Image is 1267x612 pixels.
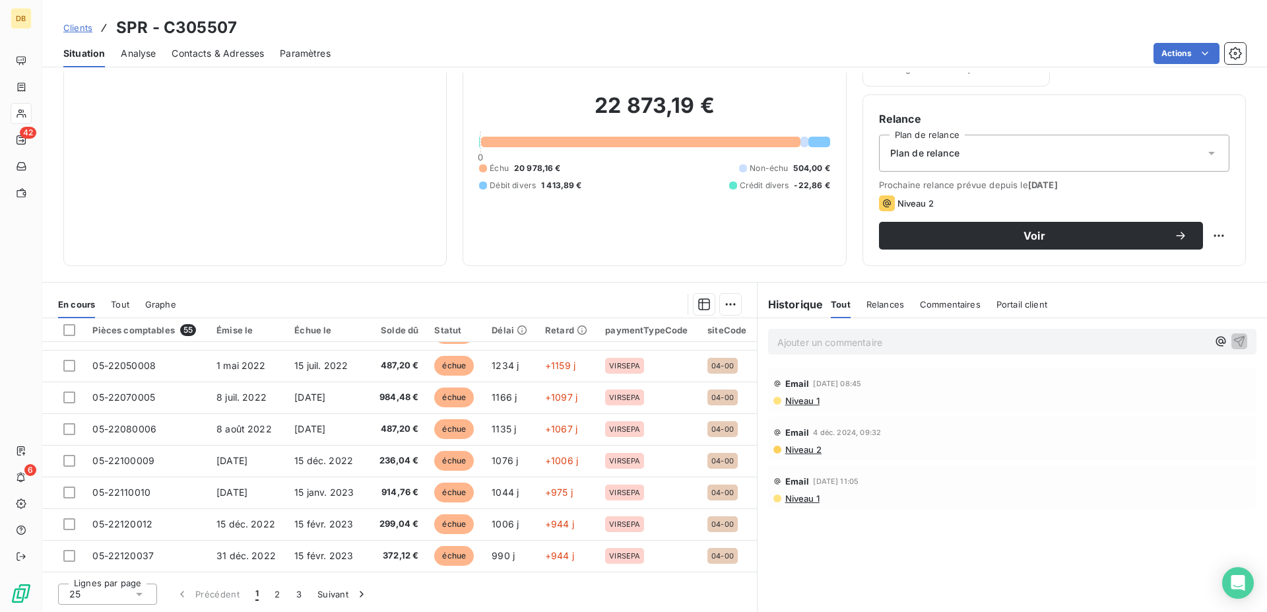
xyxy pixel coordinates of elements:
[750,162,788,174] span: Non-échu
[1153,43,1219,64] button: Actions
[740,180,789,191] span: Crédit divers
[492,391,517,403] span: 1166 j
[309,580,376,608] button: Suivant
[69,588,81,601] span: 25
[492,360,519,371] span: 1234 j
[609,489,640,496] span: VIRSEPA
[813,428,881,436] span: 4 déc. 2024, 09:32
[92,423,156,434] span: 05-22080006
[784,444,822,455] span: Niveau 2
[890,147,959,160] span: Plan de relance
[813,380,861,388] span: [DATE] 08:45
[216,325,278,335] div: Émise le
[288,580,309,608] button: 3
[545,487,573,498] span: +975 j
[63,21,92,34] a: Clients
[145,299,176,310] span: Graphe
[793,162,829,174] span: 504,00 €
[63,47,105,60] span: Situation
[434,325,476,335] div: Statut
[879,180,1229,190] span: Prochaine relance prévue depuis le
[216,487,247,498] span: [DATE]
[374,325,418,335] div: Solde dû
[434,419,474,439] span: échue
[294,423,325,434] span: [DATE]
[711,362,734,370] span: 04-00
[711,489,734,496] span: 04-00
[492,325,529,335] div: Délai
[545,518,574,529] span: +944 j
[758,296,824,312] h6: Historique
[58,299,95,310] span: En cours
[294,391,325,403] span: [DATE]
[374,454,418,467] span: 236,04 €
[996,299,1047,310] span: Portail client
[478,152,483,162] span: 0
[545,455,578,466] span: +1006 j
[711,457,734,465] span: 04-00
[609,393,640,401] span: VIRSEPA
[434,483,474,502] span: échue
[1222,567,1254,599] div: Open Intercom Messenger
[609,362,640,370] span: VIRSEPA
[545,360,575,371] span: +1159 j
[374,486,418,499] span: 914,76 €
[609,520,640,528] span: VIRSEPA
[63,22,92,33] span: Clients
[897,198,934,209] span: Niveau 2
[247,580,267,608] button: 1
[111,299,129,310] span: Tout
[545,325,589,335] div: Retard
[216,455,247,466] span: [DATE]
[609,552,640,560] span: VIRSEPA
[794,180,829,191] span: -22,86 €
[294,518,353,529] span: 15 févr. 2023
[11,583,32,604] img: Logo LeanPay
[492,455,518,466] span: 1076 j
[374,391,418,404] span: 984,48 €
[785,427,810,438] span: Email
[11,8,32,29] div: DB
[92,455,154,466] span: 05-22100009
[24,464,36,476] span: 6
[541,180,582,191] span: 1 413,89 €
[216,550,276,561] span: 31 déc. 2022
[92,391,155,403] span: 05-22070005
[605,325,692,335] div: paymentTypeCode
[490,180,536,191] span: Débit divers
[492,518,519,529] span: 1006 j
[711,425,734,433] span: 04-00
[121,47,156,60] span: Analyse
[374,549,418,562] span: 372,12 €
[374,518,418,531] span: 299,04 €
[609,425,640,433] span: VIRSEPA
[813,477,859,485] span: [DATE] 11:05
[920,299,981,310] span: Commentaires
[784,493,820,504] span: Niveau 1
[92,360,156,371] span: 05-22050008
[294,550,353,561] span: 15 févr. 2023
[490,162,509,174] span: Échu
[294,487,354,498] span: 15 janv. 2023
[168,580,247,608] button: Précédent
[92,518,152,529] span: 05-22120012
[92,550,154,561] span: 05-22120037
[216,360,266,371] span: 1 mai 2022
[216,518,275,529] span: 15 déc. 2022
[545,391,577,403] span: +1097 j
[609,457,640,465] span: VIRSEPA
[879,222,1203,250] button: Voir
[831,299,851,310] span: Tout
[216,391,267,403] span: 8 juil. 2022
[374,359,418,372] span: 487,20 €
[255,588,259,601] span: 1
[280,47,331,60] span: Paramètres
[172,47,264,60] span: Contacts & Adresses
[294,360,348,371] span: 15 juil. 2022
[267,580,288,608] button: 2
[374,423,418,436] span: 487,20 €
[711,552,734,560] span: 04-00
[116,16,237,40] h3: SPR - C305507
[711,393,734,401] span: 04-00
[294,455,353,466] span: 15 déc. 2022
